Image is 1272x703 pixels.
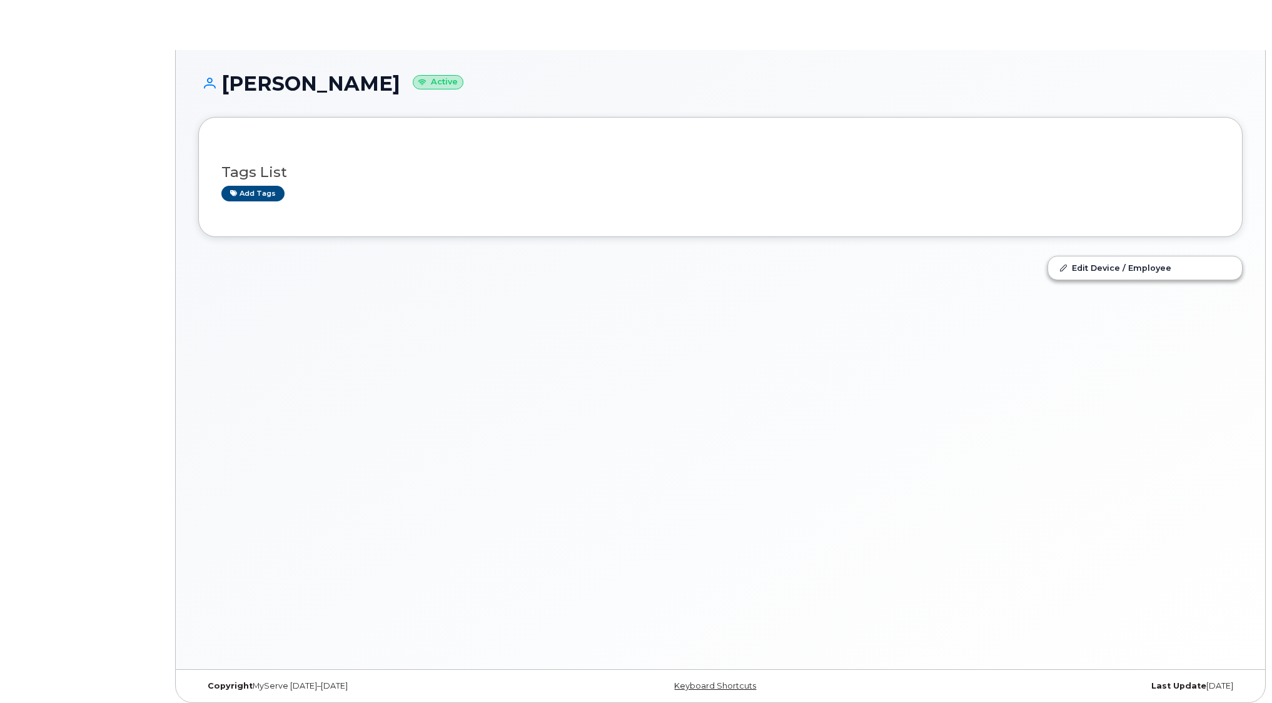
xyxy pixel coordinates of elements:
div: MyServe [DATE]–[DATE] [198,681,547,691]
h1: [PERSON_NAME] [198,73,1243,94]
div: [DATE] [894,681,1243,691]
a: Edit Device / Employee [1048,256,1242,279]
a: Keyboard Shortcuts [674,681,756,690]
strong: Copyright [208,681,253,690]
h3: Tags List [221,164,1219,180]
strong: Last Update [1151,681,1206,690]
small: Active [413,75,463,89]
a: Add tags [221,186,285,201]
